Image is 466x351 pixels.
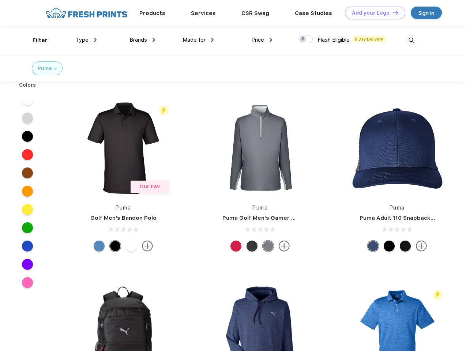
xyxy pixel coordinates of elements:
div: Lake Blue [94,241,105,252]
img: func=resize&h=266 [211,99,309,197]
div: Ski Patrol [230,241,241,252]
a: Puma [390,205,405,211]
div: Filter [33,36,48,45]
img: func=resize&h=266 [75,99,172,197]
img: desktop_search.svg [405,34,417,46]
div: Add your Logo [352,10,390,16]
div: Puma Black [110,241,121,252]
a: Puma [252,205,268,211]
div: Puma [38,65,52,72]
img: DT [393,11,398,15]
div: Sign in [418,9,434,17]
img: more.svg [279,241,290,252]
a: Puma Golf Men's Gamer Golf Quarter-Zip [222,215,338,221]
img: flash_active_toggle.svg [159,106,169,116]
a: Sign in [411,7,442,19]
a: Golf Men's Bandon Polo [90,215,157,221]
img: more.svg [142,241,153,252]
span: Made for [183,37,206,43]
img: fo%20logo%202.webp [44,7,129,19]
div: Pma Blk Pma Blk [384,241,395,252]
a: Products [139,10,165,16]
a: Services [191,10,216,16]
div: Bright White [126,241,137,252]
img: more.svg [416,241,427,252]
span: Flash Eligible [317,37,350,43]
div: Puma Black [247,241,258,252]
div: Colors [14,81,42,89]
img: func=resize&h=266 [349,99,446,197]
a: Puma [116,205,131,211]
span: Brands [129,37,147,43]
div: Pma Blk with Pma Blk [400,241,411,252]
a: CSR Swag [241,10,269,16]
div: Peacoat Qut Shd [368,241,379,252]
img: dropdown.png [211,38,214,42]
span: Price [251,37,264,43]
div: Quiet Shade [263,241,274,252]
span: 5 Day Delivery [353,36,385,42]
span: Type [76,37,89,43]
img: filter_cancel.svg [54,68,57,70]
img: flash_active_toggle.svg [433,290,443,300]
span: Our Fav [140,184,160,189]
img: dropdown.png [94,38,97,42]
img: dropdown.png [270,38,272,42]
img: dropdown.png [153,38,155,42]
